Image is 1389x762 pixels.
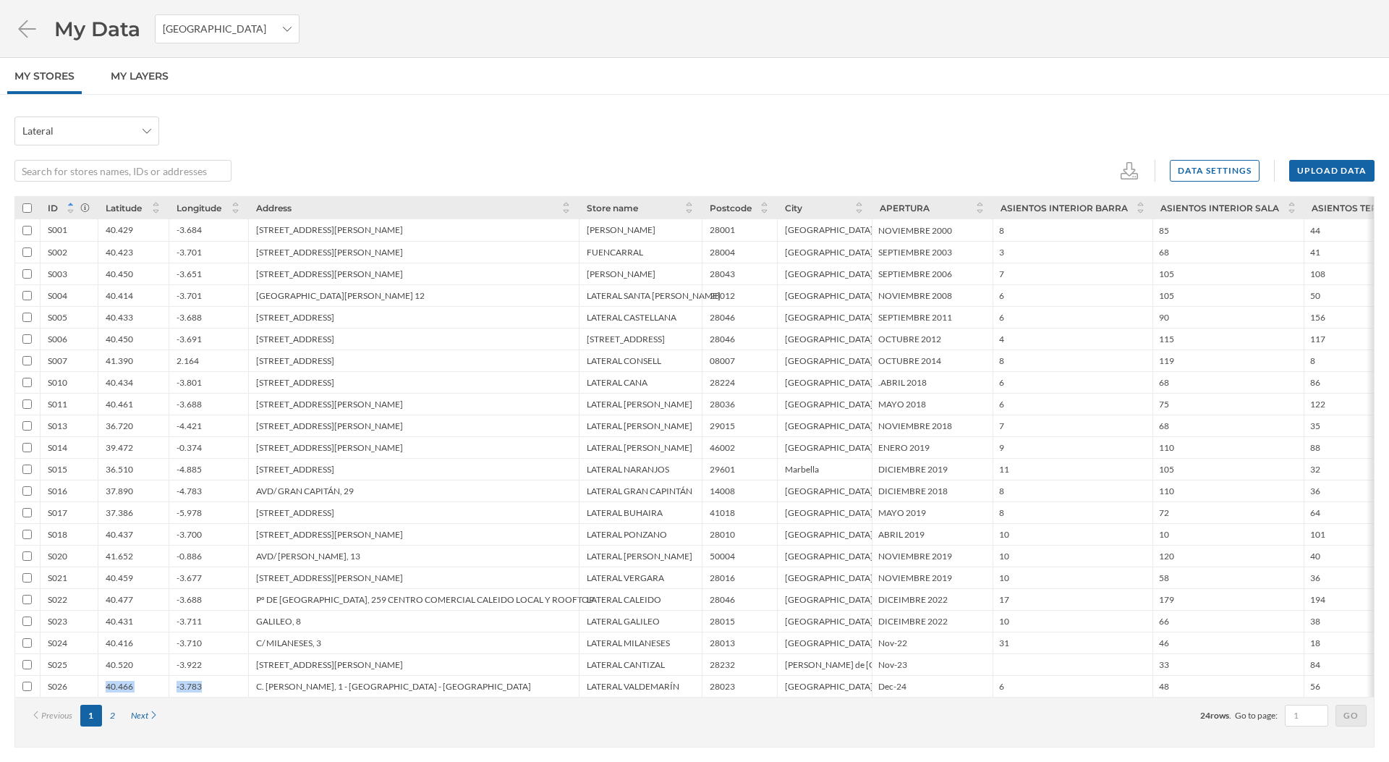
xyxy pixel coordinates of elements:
[1289,708,1324,723] input: 1
[48,659,67,670] div: S025
[710,529,735,540] div: 28010
[710,616,735,627] div: 28015
[785,290,873,301] div: [GEOGRAPHIC_DATA]
[710,399,735,410] div: 28036
[106,268,133,279] div: 40.450
[106,659,133,670] div: 40.520
[177,355,199,366] div: 2.164
[256,247,403,258] div: [STREET_ADDRESS][PERSON_NAME]
[48,334,67,344] div: S006
[256,268,403,279] div: [STREET_ADDRESS][PERSON_NAME]
[1001,203,1128,213] span: ASIENTOS INTERIOR BARRA
[106,486,133,496] div: 37.890
[106,464,133,475] div: 36.510
[785,507,873,518] div: [GEOGRAPHIC_DATA]
[177,399,202,410] div: -3.688
[587,377,647,388] div: LATERAL CANA
[256,594,594,605] div: Pº DE [GEOGRAPHIC_DATA], 259 CENTRO COMERCIAL CALEIDO LOCAL Y ROOFTOP
[48,290,67,301] div: S004
[785,594,873,605] div: [GEOGRAPHIC_DATA]
[587,420,692,431] div: LATERAL [PERSON_NAME]
[256,224,403,235] div: [STREET_ADDRESS][PERSON_NAME]
[48,529,67,540] div: S018
[106,572,133,583] div: 40.459
[710,355,735,366] div: 08007
[710,638,735,648] div: 28013
[48,681,67,692] div: S026
[587,486,692,496] div: LATERAL GRAN CAPINTÁN
[587,594,661,605] div: LATERAL CALEIDO
[177,594,202,605] div: -3.688
[54,15,140,43] span: My Data
[710,203,752,213] span: Postcode
[106,312,133,323] div: 40.433
[22,124,54,138] span: Lateral
[177,203,221,213] span: Longitude
[48,377,67,388] div: S010
[785,638,873,648] div: [GEOGRAPHIC_DATA]
[48,551,67,562] div: S020
[177,334,202,344] div: -3.691
[48,247,67,258] div: S002
[177,486,202,496] div: -4.783
[785,355,873,366] div: [GEOGRAPHIC_DATA]
[587,659,665,670] div: LATERAL CANTIZAL
[103,58,176,94] a: My Layers
[256,312,334,323] div: [STREET_ADDRESS]
[1229,710,1231,721] span: .
[106,203,142,213] span: Latitude
[587,224,655,235] div: [PERSON_NAME]
[785,572,873,583] div: [GEOGRAPHIC_DATA]
[177,442,202,453] div: -0.374
[785,312,873,323] div: [GEOGRAPHIC_DATA]
[710,681,735,692] div: 28023
[256,486,354,496] div: AVD/ GRAN CAPITÁN, 29
[177,312,202,323] div: -3.688
[587,616,660,627] div: LATERAL GALILEO
[710,507,735,518] div: 41018
[785,464,819,475] div: Marbella
[587,681,679,692] div: LATERAL VALDEMARÍN
[256,551,360,562] div: AVD/ [PERSON_NAME], 13
[256,420,403,431] div: [STREET_ADDRESS][PERSON_NAME]
[587,442,692,453] div: LATERAL [PERSON_NAME]
[256,507,334,518] div: [STREET_ADDRESS]
[177,464,202,475] div: -4.885
[785,224,873,235] div: [GEOGRAPHIC_DATA]
[177,420,202,431] div: -4.421
[177,681,202,692] div: -3.783
[28,10,77,23] span: Support
[587,638,670,648] div: LATERAL MILANESES
[587,203,638,213] span: Store name
[256,399,403,410] div: [STREET_ADDRESS][PERSON_NAME]
[785,616,873,627] div: [GEOGRAPHIC_DATA]
[587,247,643,258] div: FUENCARRAL
[256,334,334,344] div: [STREET_ADDRESS]
[48,486,67,496] div: S016
[785,203,802,213] span: City
[710,464,735,475] div: 29601
[256,638,321,648] div: C/ MILANESES, 3
[785,377,942,388] div: [GEOGRAPHIC_DATA][PERSON_NAME]
[177,290,202,301] div: -3.701
[710,659,735,670] div: 28232
[177,572,202,583] div: -3.677
[48,268,67,279] div: S003
[48,399,67,410] div: S011
[710,247,735,258] div: 28004
[106,377,133,388] div: 40.434
[1235,709,1278,722] span: Go to page:
[587,334,665,344] div: [STREET_ADDRESS]
[785,486,873,496] div: [GEOGRAPHIC_DATA]
[177,268,202,279] div: -3.651
[587,290,721,301] div: LATERAL SANTA [PERSON_NAME]
[785,399,873,410] div: [GEOGRAPHIC_DATA]
[256,290,425,301] div: [GEOGRAPHIC_DATA][PERSON_NAME] 12
[587,572,664,583] div: LATERAL VERGARA
[256,681,531,692] div: C. [PERSON_NAME], 1 - [GEOGRAPHIC_DATA] - [GEOGRAPHIC_DATA]
[48,355,67,366] div: S007
[106,529,133,540] div: 40.437
[7,58,82,94] a: My Stores
[177,377,202,388] div: -3.801
[48,594,67,605] div: S022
